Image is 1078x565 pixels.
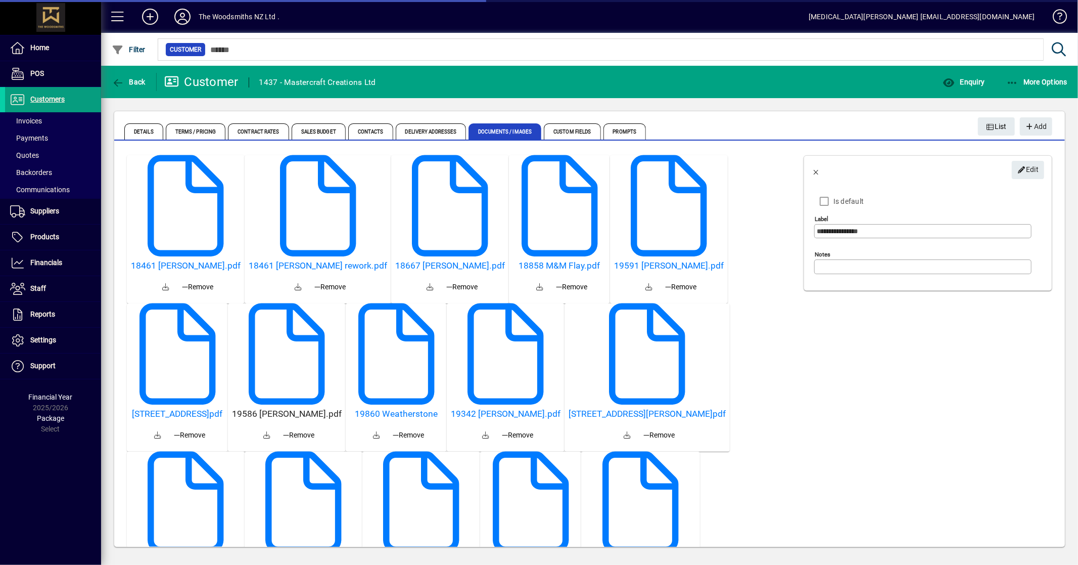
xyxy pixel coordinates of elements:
span: Invoices [10,117,42,125]
span: Edit [1017,161,1039,178]
a: Download [418,275,443,299]
button: Enquiry [940,73,987,91]
span: Products [30,233,59,241]
div: 1437 - Mastercraft Creations Ltd [259,74,376,91]
div: Customer [164,74,239,90]
span: Prompts [603,123,646,140]
button: Remove [498,426,538,444]
span: Remove [284,430,315,441]
span: Remove [447,282,478,292]
a: 19591 [PERSON_NAME].pdf [614,260,724,271]
span: Sales Budget [292,123,346,140]
a: Download [286,275,310,299]
button: Remove [552,278,591,296]
span: Remove [644,430,675,441]
a: POS [5,61,101,86]
a: Payments [5,129,101,147]
span: Home [30,44,49,52]
span: Enquiry [943,78,985,86]
a: 19342 [PERSON_NAME].pdf [451,409,560,419]
a: Download [364,423,389,448]
button: More Options [1004,73,1070,91]
a: Settings [5,328,101,353]
span: Delivery Addresses [396,123,466,140]
a: Home [5,35,101,61]
app-page-header-button: Back [101,73,157,91]
span: Custom Fields [544,123,600,140]
span: Suppliers [30,207,59,215]
span: More Options [1006,78,1068,86]
span: Communications [10,186,70,194]
span: Details [124,123,163,140]
span: Remove [174,430,205,441]
span: Remove [666,282,697,292]
span: List [986,118,1007,135]
button: Profile [166,8,199,26]
a: Download [154,275,178,299]
span: Support [30,362,56,370]
button: Remove [279,426,319,444]
span: Contract Rates [228,123,289,140]
a: Download [474,423,498,448]
a: Support [5,354,101,379]
button: Remove [170,426,209,444]
span: Customer [170,45,201,55]
a: Financials [5,250,101,276]
span: Staff [30,284,46,292]
button: Back [804,158,828,182]
a: 18461 [PERSON_NAME].pdf [131,260,241,271]
a: Communications [5,181,101,198]
a: Download [255,423,279,448]
a: [STREET_ADDRESS][PERSON_NAME]pdf [569,409,726,419]
button: Remove [640,426,679,444]
a: Suppliers [5,199,101,224]
span: Terms / Pricing [166,123,226,140]
div: The Woodsmiths NZ Ltd . [199,9,279,25]
a: Backorders [5,164,101,181]
button: Remove [310,278,350,296]
button: Filter [109,40,148,59]
span: Documents / Images [468,123,541,140]
button: List [978,117,1015,136]
span: POS [30,69,44,77]
a: Staff [5,276,101,301]
a: Knowledge Base [1045,2,1065,35]
a: 19586 [PERSON_NAME].pdf [232,409,342,419]
span: Contacts [348,123,393,140]
button: Remove [178,278,218,296]
mat-label: Label [815,215,828,223]
button: Remove [389,426,428,444]
button: Remove [662,278,701,296]
a: 18667 [PERSON_NAME].pdf [395,260,505,271]
a: Download [146,423,170,448]
span: Quotes [10,151,39,159]
button: Add [134,8,166,26]
span: Remove [314,282,346,292]
span: Back [112,78,146,86]
a: [STREET_ADDRESS]pdf [131,409,224,419]
a: Invoices [5,112,101,129]
a: 19860 Weatherstone [350,409,443,419]
a: 18858 M&M Flay.pdf [513,260,606,271]
button: Remove [443,278,482,296]
span: Settings [30,336,56,344]
span: Remove [556,282,587,292]
div: [MEDICAL_DATA][PERSON_NAME] [EMAIL_ADDRESS][DOMAIN_NAME] [809,9,1035,25]
a: Products [5,225,101,250]
span: Remove [182,282,214,292]
button: Add [1020,117,1052,136]
span: Financials [30,258,62,267]
a: 18461 [PERSON_NAME] rework.pdf [249,260,387,271]
span: Payments [10,134,48,142]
